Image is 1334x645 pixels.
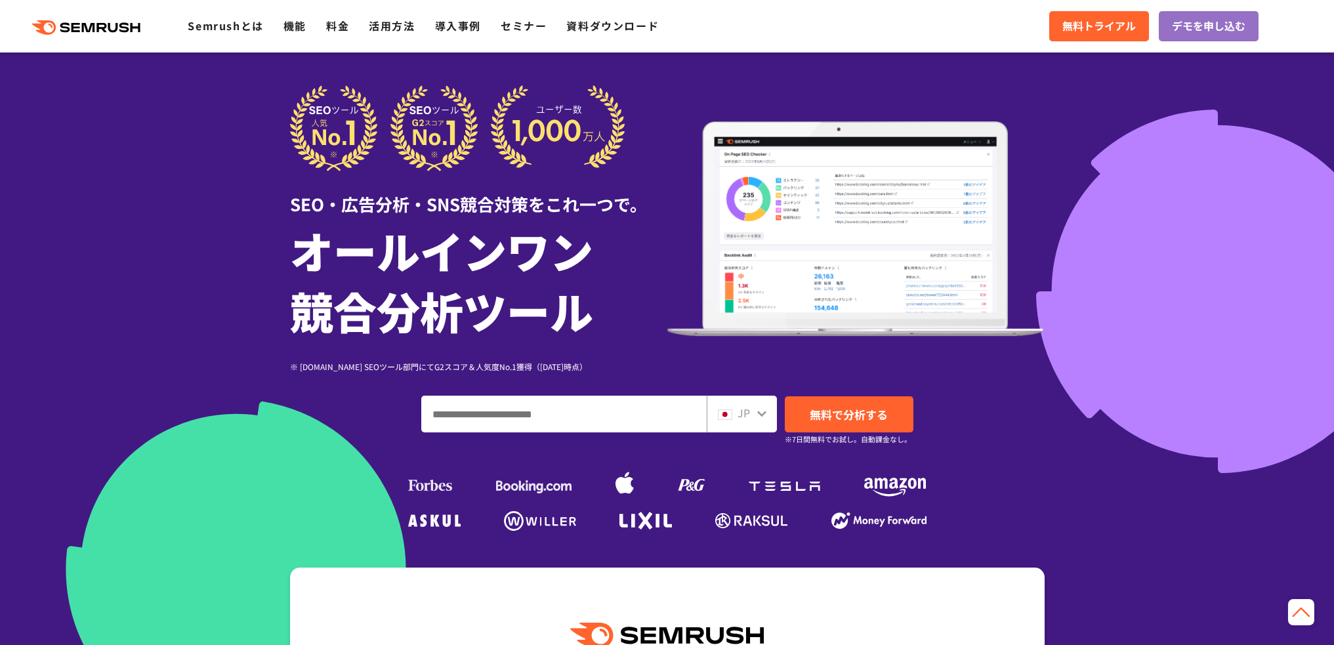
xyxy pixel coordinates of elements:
[785,433,911,446] small: ※7日間無料でお試し。自動課金なし。
[1049,11,1149,41] a: 無料トライアル
[188,18,263,33] a: Semrushとは
[290,360,667,373] div: ※ [DOMAIN_NAME] SEOツール部門にてG2スコア＆人気度No.1獲得（[DATE]時点）
[435,18,481,33] a: 導入事例
[1159,11,1259,41] a: デモを申し込む
[738,405,750,421] span: JP
[1062,18,1136,35] span: 無料トライアル
[422,396,706,432] input: ドメイン、キーワードまたはURLを入力してください
[369,18,415,33] a: 活用方法
[785,396,913,432] a: 無料で分析する
[810,406,888,423] span: 無料で分析する
[283,18,306,33] a: 機能
[326,18,349,33] a: 料金
[566,18,659,33] a: 資料ダウンロード
[1172,18,1245,35] span: デモを申し込む
[290,171,667,217] div: SEO・広告分析・SNS競合対策をこれ一つで。
[501,18,547,33] a: セミナー
[290,220,667,341] h1: オールインワン 競合分析ツール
